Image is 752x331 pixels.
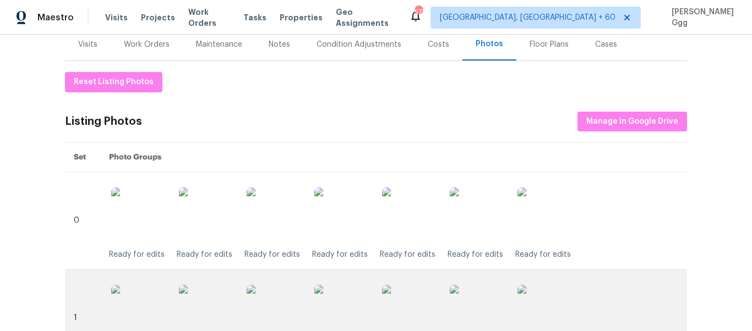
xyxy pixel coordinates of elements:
div: Ready for edits [177,249,232,260]
div: Cases [595,39,617,50]
span: Manage in Google Drive [586,115,678,129]
span: Properties [280,12,323,23]
div: Visits [78,39,97,50]
span: Maestro [37,12,74,23]
th: Photo Groups [100,143,687,172]
div: Ready for edits [109,249,165,260]
div: Ready for edits [380,249,435,260]
div: Ready for edits [312,249,368,260]
div: Floor Plans [530,39,569,50]
td: 0 [65,172,100,269]
button: Reset Listing Photos [65,72,162,92]
span: [GEOGRAPHIC_DATA], [GEOGRAPHIC_DATA] + 60 [440,12,615,23]
span: Reset Listing Photos [74,75,154,89]
span: Geo Assignments [336,7,396,29]
div: 572 [415,7,422,18]
th: Set [65,143,100,172]
div: Listing Photos [65,116,142,127]
span: Work Orders [188,7,230,29]
div: Ready for edits [244,249,300,260]
span: Visits [105,12,128,23]
div: Maintenance [196,39,242,50]
button: Manage in Google Drive [577,112,687,132]
span: Projects [141,12,175,23]
span: Tasks [243,14,266,21]
div: Costs [428,39,449,50]
div: Work Orders [124,39,170,50]
div: Ready for edits [515,249,571,260]
span: [PERSON_NAME] Ggg [667,7,735,29]
div: Photos [476,38,503,49]
div: Condition Adjustments [317,39,401,50]
div: Ready for edits [448,249,503,260]
div: Notes [269,39,290,50]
